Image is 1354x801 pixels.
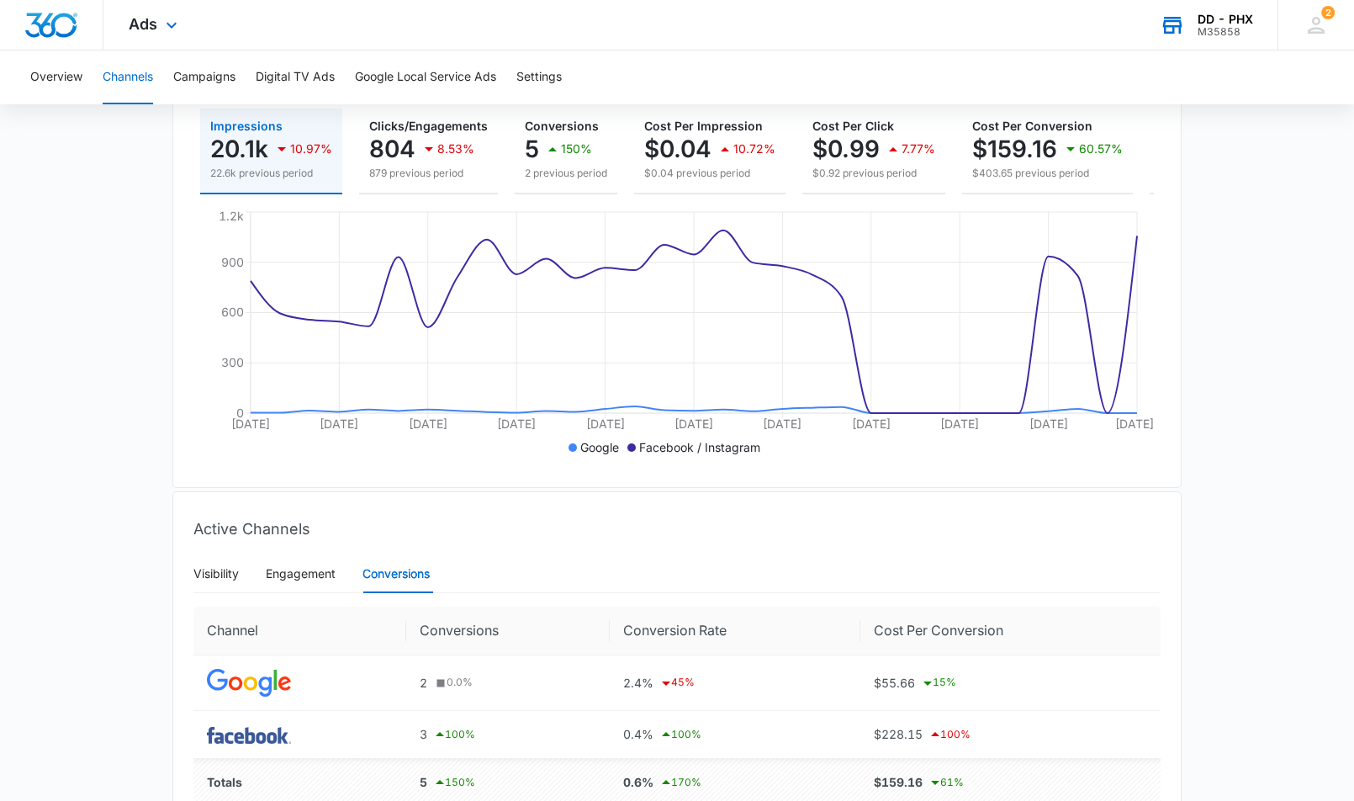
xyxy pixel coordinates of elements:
p: 10.72% [733,143,775,155]
th: Cost Per Conversion [860,607,1161,655]
p: 879 previous period [369,166,488,181]
span: Ads [129,15,157,33]
tspan: [DATE] [763,416,801,431]
button: Digital TV Ads [256,50,335,104]
tspan: 0 [236,406,244,420]
div: Engagement [266,565,336,583]
div: 0.0 % [433,675,473,691]
p: Facebook / Instagram [639,438,760,456]
div: 3 [420,724,596,745]
tspan: [DATE] [674,416,713,431]
div: $159.16 [874,772,1147,793]
div: 150 % [433,772,475,793]
span: Conversions [525,119,599,133]
p: $403.65 previous period [972,166,1123,181]
p: $159.16 [972,135,1057,162]
div: account id [1198,26,1253,38]
tspan: [DATE] [320,416,358,431]
div: notifications count [1321,6,1335,19]
span: Cost Per Impression [644,119,763,133]
p: 20.1k [210,135,268,162]
div: 5 [420,772,596,793]
button: Google Local Service Ads [355,50,496,104]
span: Cost Per Conversion [972,119,1092,133]
tspan: [DATE] [497,416,536,431]
tspan: [DATE] [1029,416,1068,431]
tspan: [DATE] [940,416,979,431]
div: 100 % [928,724,971,745]
p: 5 [525,135,539,162]
tspan: [DATE] [231,416,270,431]
tspan: [DATE] [852,416,891,431]
button: Channels [103,50,153,104]
div: 15 % [921,673,956,693]
div: $55.66 [874,673,1147,693]
span: Impressions [210,119,283,133]
p: $0.04 previous period [644,166,775,181]
p: Google [580,438,619,456]
div: account name [1198,13,1253,26]
p: 7.77% [902,143,935,155]
div: 61 % [928,772,964,793]
p: $0.92 previous period [812,166,935,181]
button: Campaigns [173,50,235,104]
th: Conversions [406,607,610,655]
p: 60.57% [1079,143,1123,155]
div: 2.4% [623,673,847,693]
div: 100 % [433,724,475,745]
p: 8.53% [437,143,474,155]
span: Clicks/Engagements [369,119,488,133]
p: 22.6k previous period [210,166,332,181]
tspan: 900 [221,255,244,269]
div: 0.4% [623,724,847,745]
tspan: 600 [221,305,244,319]
div: $228.15 [874,724,1147,745]
p: 2 previous period [525,166,607,181]
p: 10.97% [290,143,332,155]
div: Visibility [193,565,239,583]
img: GOOGLE_ADS [207,669,291,697]
button: Settings [516,50,562,104]
span: Cost Per Click [812,119,894,133]
tspan: 1.2k [219,209,244,223]
tspan: [DATE] [586,416,625,431]
p: 804 [369,135,415,162]
div: 45 % [659,673,695,693]
th: Channel [193,607,406,655]
tspan: [DATE] [1115,416,1154,431]
div: 0.6% [623,772,847,793]
div: 2 [420,674,596,692]
p: $0.04 [644,135,711,162]
p: 150% [561,143,592,155]
p: $0.99 [812,135,880,162]
tspan: 300 [221,355,244,369]
div: Conversions [362,565,430,583]
div: Active Channels [193,504,1161,554]
img: FACEBOOK [207,727,291,744]
div: 170 % [659,772,701,793]
div: 100 % [659,724,701,745]
th: Conversion Rate [610,607,860,655]
span: 2 [1321,6,1335,19]
button: Overview [30,50,82,104]
tspan: [DATE] [409,416,447,431]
